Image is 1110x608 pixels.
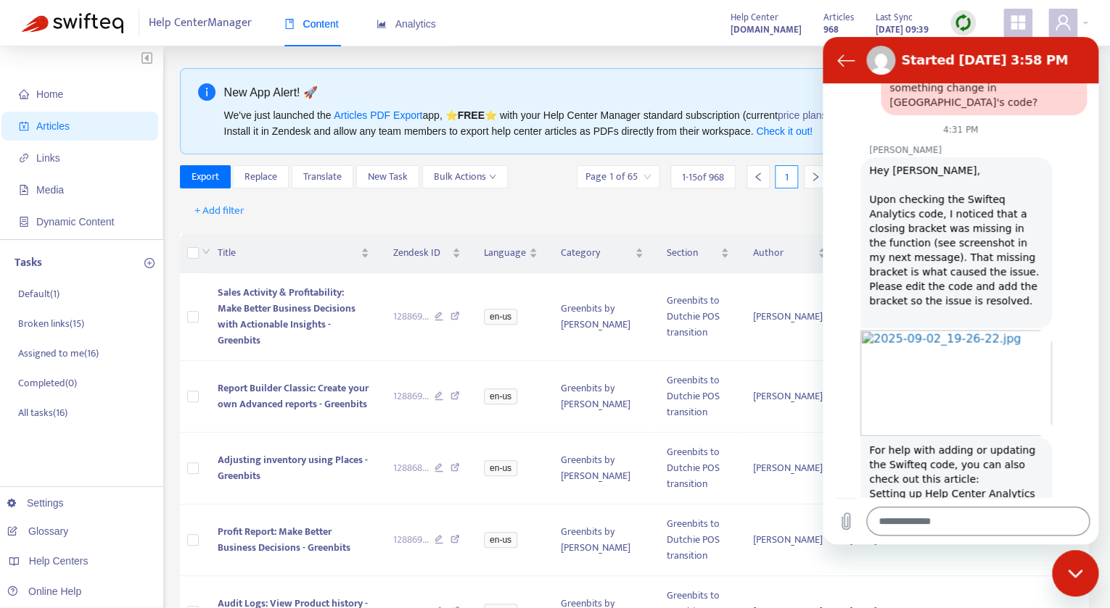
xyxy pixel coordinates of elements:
[18,316,84,331] p: Broken links ( 15 )
[7,525,68,537] a: Glossary
[218,380,369,412] span: Report Builder Classic: Create your own Advanced reports - Greenbits
[823,9,854,25] span: Articles
[1054,14,1072,31] span: user
[741,361,838,433] td: [PERSON_NAME]
[954,14,972,32] img: sync.dc5367851b00ba804db3.png
[484,460,517,476] span: en-us
[218,523,350,556] span: Profit Report: Make Better Business Decisions - Greenbits
[144,258,155,268] span: plus-circle
[284,18,339,30] span: Content
[334,109,422,121] a: Articles PDF Export
[15,254,42,272] p: Tasks
[876,22,929,38] strong: [DATE] 09:39
[484,388,517,404] span: en-us
[19,121,29,131] span: account-book
[19,89,29,99] span: home
[549,233,655,273] th: Category
[655,233,741,273] th: Section
[18,286,59,301] p: Default ( 1 )
[198,83,215,101] span: info-circle
[292,165,353,188] button: Translate
[489,173,496,180] span: down
[19,217,29,227] span: container
[731,22,802,38] strong: [DOMAIN_NAME]
[303,169,342,185] span: Translate
[218,284,355,349] span: Sales Activity & Profitability: Make Better Business Decisions with Actionable Insights - Greenbits
[434,169,496,185] span: Bulk Actions
[472,233,549,273] th: Language
[741,504,838,576] td: [PERSON_NAME]
[392,532,428,548] span: 128869 ...
[667,245,718,261] span: Section
[655,361,741,433] td: Greenbits to Dutchie POS transition
[741,233,838,273] th: Author
[206,233,382,273] th: Title
[810,172,821,182] span: right
[655,273,741,361] td: Greenbits to Dutchie POS transition
[484,245,526,261] span: Language
[194,202,244,220] span: + Add filter
[484,309,517,325] span: en-us
[224,107,1056,139] div: We've just launched the app, ⭐ ⭐️ with your Help Center Manager standard subscription (current on...
[392,309,428,325] span: 128869 ...
[422,165,508,188] button: Bulk Actionsdown
[149,9,252,37] span: Help Center Manager
[218,451,368,484] span: Adjusting inventory using Places - Greenbits
[36,88,63,100] span: Home
[741,273,838,361] td: [PERSON_NAME]
[18,346,99,361] p: Assigned to me ( 16 )
[655,433,741,504] td: Greenbits to Dutchie POS transition
[392,245,449,261] span: Zendesk ID
[682,170,724,185] span: 1 - 15 of 968
[192,169,219,185] span: Export
[18,405,67,420] p: All tasks ( 16 )
[19,185,29,195] span: file-image
[655,504,741,576] td: Greenbits to Dutchie POS transition
[377,18,436,30] span: Analytics
[22,13,123,33] img: Swifteq
[7,497,64,509] a: Settings
[218,245,358,261] span: Title
[36,120,70,132] span: Articles
[549,273,655,361] td: Greenbits by [PERSON_NAME]
[244,169,277,185] span: Replace
[224,83,1056,101] div: New App Alert! 🚀
[381,233,472,273] th: Zendesk ID
[823,22,839,38] strong: 968
[36,152,60,164] span: Links
[19,153,29,163] span: link
[202,247,210,256] span: down
[1009,14,1027,31] span: appstore
[823,37,1098,544] iframe: Messaging window
[368,169,408,185] span: New Task
[36,184,64,196] span: Media
[377,19,387,29] span: area-chart
[184,199,255,222] button: + Add filter
[549,433,655,504] td: Greenbits by [PERSON_NAME]
[731,9,778,25] span: Help Center
[284,19,295,29] span: book
[457,109,484,121] b: FREE
[233,165,289,188] button: Replace
[756,125,813,137] a: Check it out!
[775,165,798,188] div: 1
[741,433,838,504] td: [PERSON_NAME]
[778,109,827,121] a: price plans
[752,245,815,261] span: Author
[392,460,428,476] span: 128868 ...
[753,172,763,182] span: left
[392,388,428,404] span: 128869 ...
[731,21,802,38] a: [DOMAIN_NAME]
[180,165,231,188] button: Export
[484,532,517,548] span: en-us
